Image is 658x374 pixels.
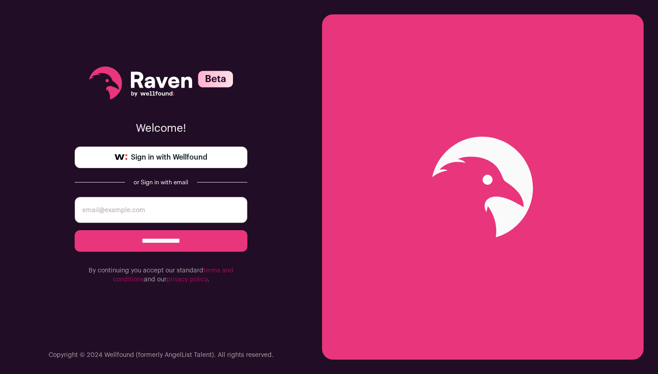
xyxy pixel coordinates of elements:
span: Sign in with Wellfound [131,152,207,163]
a: terms and conditions [113,267,233,283]
p: Welcome! [75,121,247,136]
a: privacy policy [166,276,207,283]
img: wellfound-symbol-flush-black-fb3c872781a75f747ccb3a119075da62bfe97bd399995f84a933054e44a575c4.png [115,154,127,160]
a: Sign in with Wellfound [75,147,247,168]
div: or Sign in with email [132,179,190,186]
p: By continuing you accept our standard and our . [75,266,247,284]
input: email@example.com [75,197,247,223]
p: Copyright © 2024 Wellfound (formerly AngelList Talent). All rights reserved. [49,351,273,360]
